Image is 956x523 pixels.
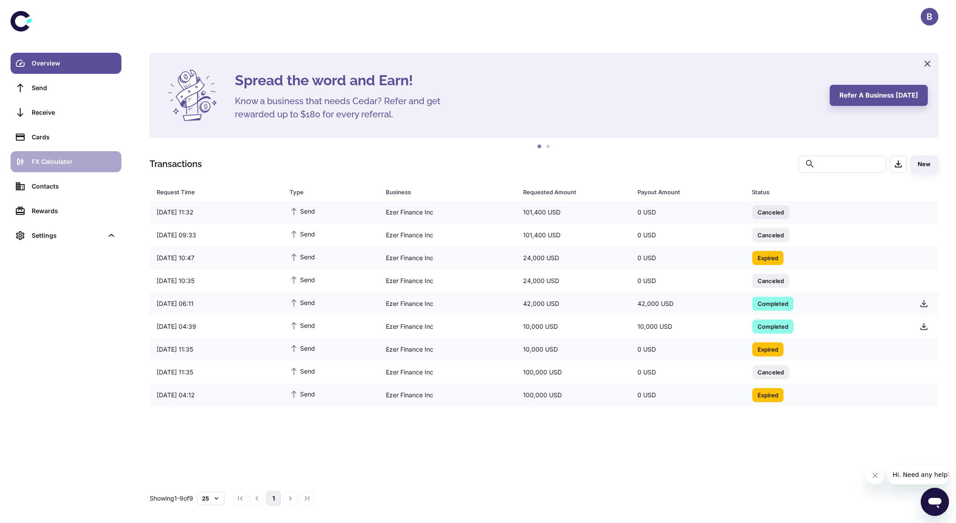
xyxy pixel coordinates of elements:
[921,8,938,25] button: B
[516,387,630,403] div: 100,000 USD
[866,467,884,484] iframe: Close message
[630,341,745,358] div: 0 USD
[289,366,315,376] span: Send
[235,94,455,121] h5: Know a business that needs Cedar? Refer and get rewarded up to $180 for every referral.
[887,465,949,484] iframe: Message from company
[630,364,745,381] div: 0 USD
[11,77,121,98] a: Send
[910,156,938,173] button: New
[379,250,516,266] div: Ezer Finance Inc
[11,151,121,172] a: FX Calculator
[752,322,794,331] span: Completed
[630,272,745,289] div: 0 USD
[150,250,282,266] div: [DATE] 10:47
[157,186,279,198] span: Request Time
[516,250,630,266] div: 24,000 USD
[150,341,282,358] div: [DATE] 11:35
[150,227,282,243] div: [DATE] 09:33
[752,207,789,216] span: Canceled
[516,204,630,221] div: 101,400 USD
[235,70,819,91] h4: Spread the word and Earn!
[150,204,282,221] div: [DATE] 11:32
[535,142,544,151] button: 1
[32,58,116,68] div: Overview
[150,494,193,503] p: Showing 1-9 of 9
[379,204,516,221] div: Ezer Finance Inc
[5,6,63,13] span: Hi. Need any help?
[830,85,928,106] button: Refer a business [DATE]
[630,295,745,312] div: 42,000 USD
[523,186,627,198] span: Requested Amount
[630,204,745,221] div: 0 USD
[379,387,516,403] div: Ezer Finance Inc
[11,53,121,74] a: Overview
[32,157,116,167] div: FX Calculator
[544,142,553,151] button: 2
[289,389,315,399] span: Send
[752,367,789,376] span: Canceled
[379,272,516,289] div: Ezer Finance Inc
[32,108,116,117] div: Receive
[637,186,741,198] span: Payout Amount
[289,320,315,330] span: Send
[752,276,789,285] span: Canceled
[197,492,225,505] button: 25
[379,364,516,381] div: Ezer Finance Inc
[752,299,794,308] span: Completed
[150,295,282,312] div: [DATE] 06:11
[11,102,121,123] a: Receive
[630,387,745,403] div: 0 USD
[516,227,630,243] div: 101,400 USD
[289,206,315,216] span: Send
[32,83,116,93] div: Send
[150,157,202,171] h1: Transactions
[630,250,745,266] div: 0 USD
[630,318,745,335] div: 10,000 USD
[11,176,121,197] a: Contacts
[289,343,315,353] span: Send
[752,230,789,239] span: Canceled
[150,387,282,403] div: [DATE] 04:12
[150,318,282,335] div: [DATE] 04:39
[921,488,949,516] iframe: Button to launch messaging window
[267,491,281,505] button: page 1
[516,295,630,312] div: 42,000 USD
[32,231,103,240] div: Settings
[289,229,315,239] span: Send
[32,206,116,216] div: Rewards
[157,186,267,198] div: Request Time
[150,364,282,381] div: [DATE] 11:35
[752,186,890,198] div: Status
[11,225,121,246] div: Settings
[516,272,630,289] div: 24,000 USD
[630,227,745,243] div: 0 USD
[11,127,121,148] a: Cards
[289,275,315,284] span: Send
[752,253,784,262] span: Expired
[32,132,116,142] div: Cards
[516,318,630,335] div: 10,000 USD
[516,341,630,358] div: 10,000 USD
[289,186,364,198] div: Type
[232,491,315,505] nav: pagination navigation
[150,272,282,289] div: [DATE] 10:35
[289,186,375,198] span: Type
[289,252,315,261] span: Send
[752,186,902,198] span: Status
[516,364,630,381] div: 100,000 USD
[752,345,784,353] span: Expired
[523,186,615,198] div: Requested Amount
[379,227,516,243] div: Ezer Finance Inc
[752,390,784,399] span: Expired
[32,182,116,191] div: Contacts
[379,341,516,358] div: Ezer Finance Inc
[289,298,315,307] span: Send
[637,186,730,198] div: Payout Amount
[379,318,516,335] div: Ezer Finance Inc
[11,200,121,222] a: Rewards
[379,295,516,312] div: Ezer Finance Inc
